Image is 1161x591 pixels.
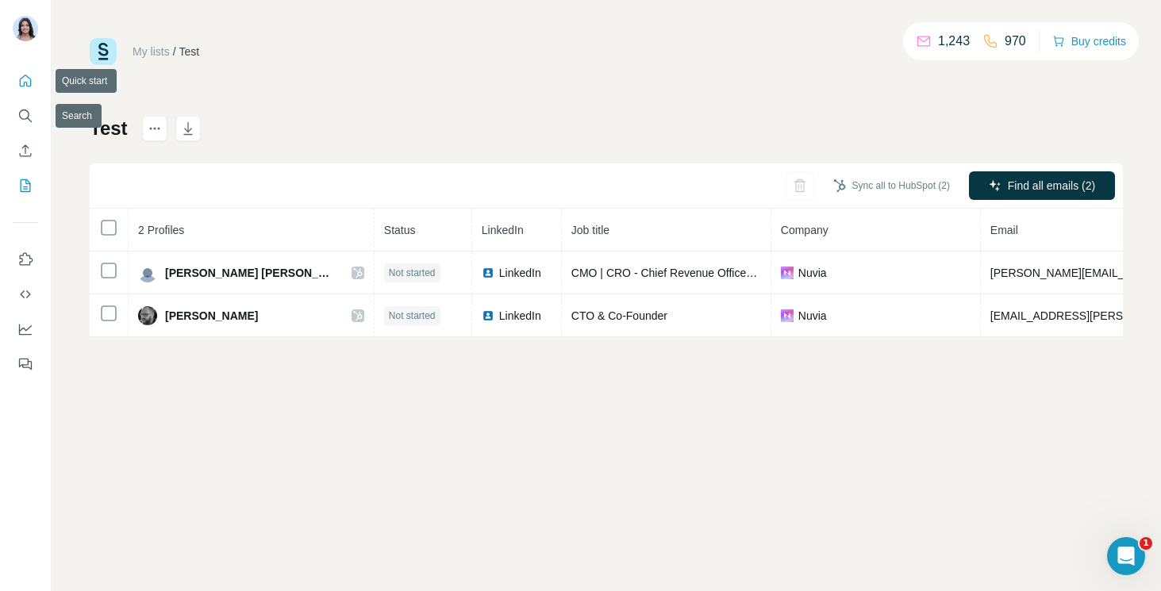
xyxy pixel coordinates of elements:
span: CTO & Co-Founder [571,309,667,322]
img: LinkedIn logo [482,267,494,279]
span: Not started [389,309,436,323]
button: Use Surfe API [13,280,38,309]
img: Avatar [138,306,157,325]
img: company-logo [781,309,794,322]
span: Not started [389,266,436,280]
button: Feedback [13,350,38,378]
img: Avatar [13,16,38,41]
span: CMO | CRO - Chief Revenue Officer | Marketing & Sales | Co-Founder | [GEOGRAPHIC_DATA], Latam & G... [571,267,1125,279]
button: Sync all to HubSpot (2) [822,174,961,198]
h1: Test [90,116,128,141]
p: 970 [1005,32,1026,51]
button: actions [142,116,167,141]
button: Find all emails (2) [969,171,1115,200]
span: Status [384,224,416,236]
button: My lists [13,171,38,200]
img: Avatar [138,263,157,282]
span: Company [781,224,828,236]
button: Enrich CSV [13,136,38,165]
span: LinkedIn [499,308,541,324]
img: Surfe Logo [90,38,117,65]
span: Find all emails (2) [1008,178,1095,194]
button: Use Surfe on LinkedIn [13,245,38,274]
p: 1,243 [938,32,970,51]
span: Email [990,224,1018,236]
span: Nuvia [798,308,827,324]
span: [PERSON_NAME] [165,308,258,324]
button: Quick start [13,67,38,95]
span: 2 Profiles [138,224,184,236]
span: LinkedIn [499,265,541,281]
div: Test [179,44,200,59]
span: Job title [571,224,609,236]
iframe: Intercom live chat [1107,537,1145,575]
button: Buy credits [1052,30,1126,52]
a: My lists [133,45,170,58]
span: 1 [1140,537,1152,550]
img: company-logo [781,267,794,279]
span: [PERSON_NAME] [PERSON_NAME] [165,265,336,281]
li: / [173,44,176,59]
img: LinkedIn logo [482,309,494,322]
span: LinkedIn [482,224,524,236]
button: Dashboard [13,315,38,343]
span: Nuvia [798,265,827,281]
button: Search [13,102,38,130]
